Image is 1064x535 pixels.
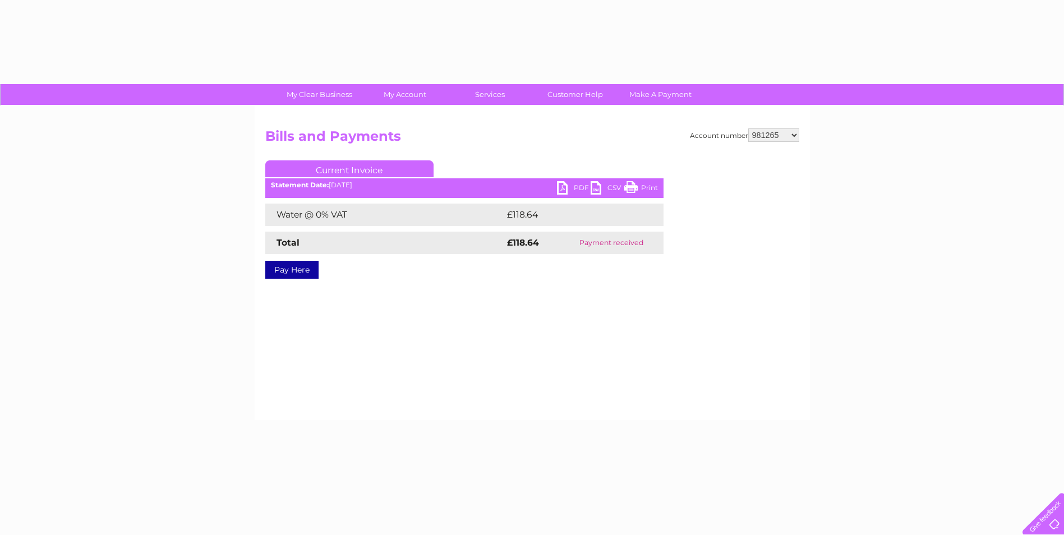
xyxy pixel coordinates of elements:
td: Water @ 0% VAT [265,204,504,226]
a: Make A Payment [614,84,707,105]
div: [DATE] [265,181,664,189]
strong: £118.64 [507,237,539,248]
a: PDF [557,181,591,197]
td: £118.64 [504,204,642,226]
div: Account number [690,128,799,142]
a: Customer Help [529,84,621,105]
a: My Clear Business [273,84,366,105]
a: Services [444,84,536,105]
h2: Bills and Payments [265,128,799,150]
a: My Account [358,84,451,105]
a: Pay Here [265,261,319,279]
b: Statement Date: [271,181,329,189]
td: Payment received [560,232,663,254]
a: Current Invoice [265,160,434,177]
a: Print [624,181,658,197]
a: CSV [591,181,624,197]
strong: Total [277,237,300,248]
